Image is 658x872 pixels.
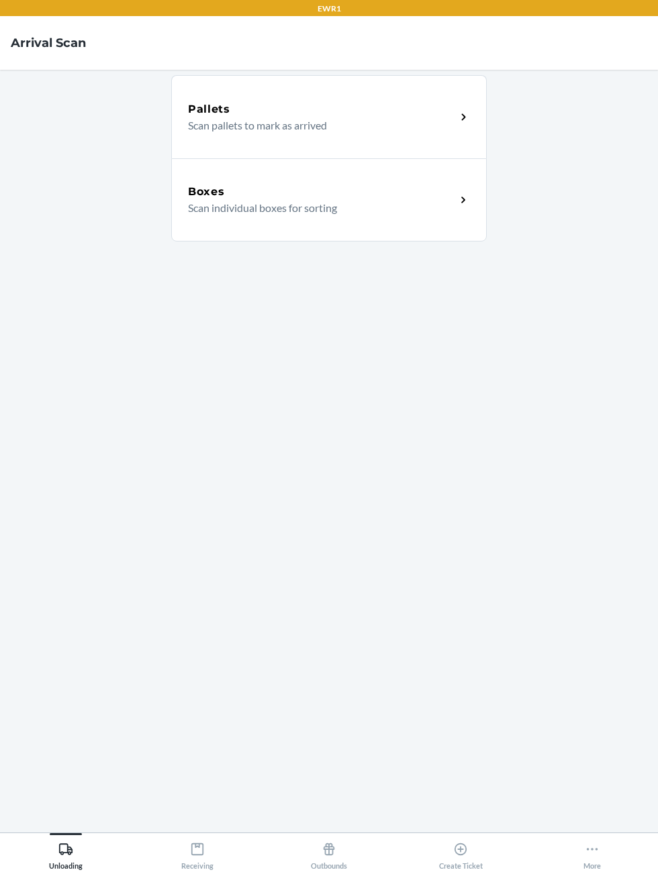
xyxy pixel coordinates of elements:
[439,836,483,870] div: Create Ticket
[11,34,86,52] h4: Arrival Scan
[188,101,230,117] h5: Pallets
[171,75,487,158] a: PalletsScan pallets to mark as arrived
[171,158,487,241] a: BoxesScan individual boxes for sorting
[311,836,347,870] div: Outbounds
[318,3,341,15] p: EWR1
[181,836,214,870] div: Receiving
[132,833,263,870] button: Receiving
[188,184,225,200] h5: Boxes
[583,836,601,870] div: More
[395,833,526,870] button: Create Ticket
[526,833,658,870] button: More
[49,836,83,870] div: Unloading
[263,833,395,870] button: Outbounds
[188,200,445,216] p: Scan individual boxes for sorting
[188,117,445,133] p: Scan pallets to mark as arrived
